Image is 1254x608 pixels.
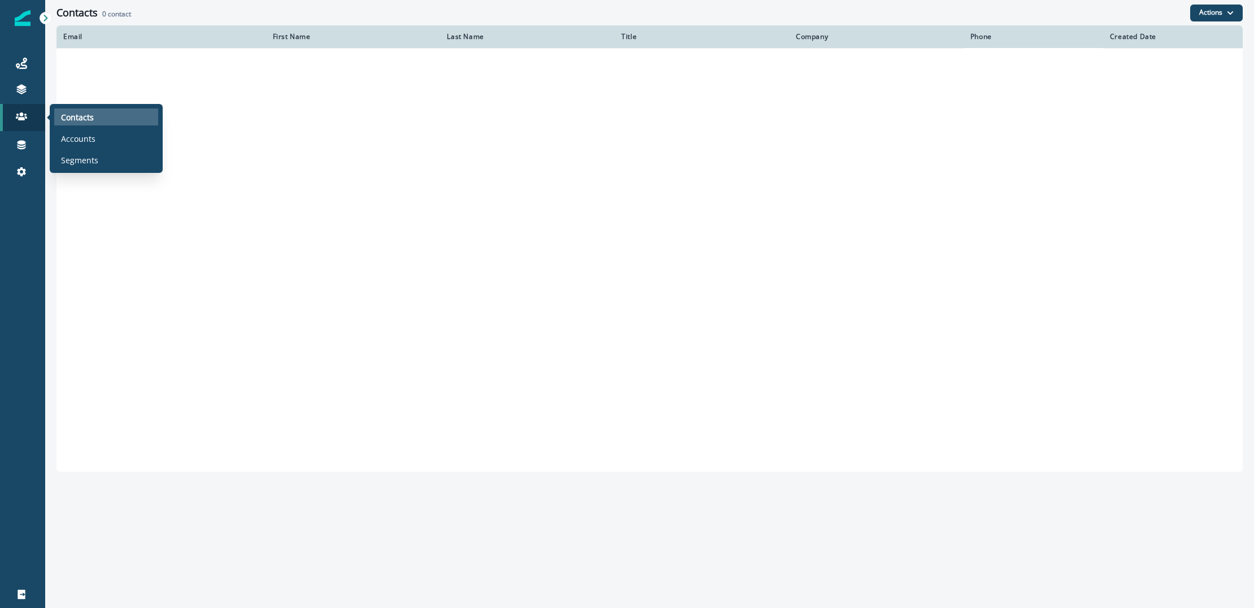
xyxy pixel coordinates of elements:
h2: contact [102,10,131,18]
h1: Contacts [56,7,98,19]
img: Inflection [15,10,31,26]
div: Phone [970,32,1096,41]
div: Company [796,32,957,41]
p: Accounts [61,133,95,145]
a: Accounts [54,130,158,147]
div: First Name [273,32,434,41]
a: Contacts [54,108,158,125]
span: 0 [102,9,106,19]
p: Contacts [61,111,94,123]
p: Segments [61,154,98,166]
div: Title [621,32,782,41]
a: Segments [54,151,158,168]
div: Email [63,32,259,41]
div: Created Date [1110,32,1236,41]
div: Last Name [447,32,608,41]
button: Actions [1190,5,1243,21]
